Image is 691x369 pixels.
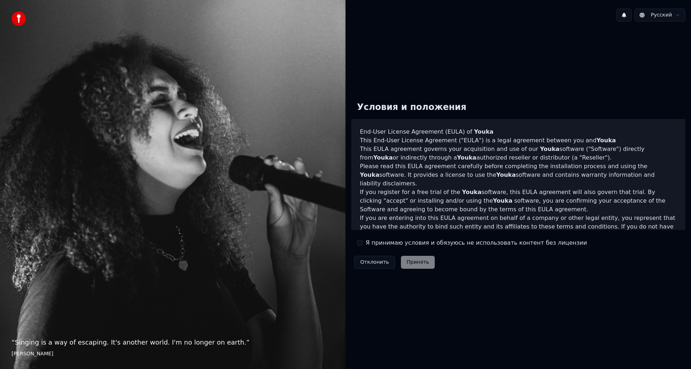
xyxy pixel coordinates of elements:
[360,188,677,214] p: If you register for a free trial of the software, this EULA agreement will also govern that trial...
[360,128,677,136] h3: End-User License Agreement (EULA) of
[360,162,677,188] p: Please read this EULA agreement carefully before completing the installation process and using th...
[360,145,677,162] p: This EULA agreement governs your acquisition and use of our software ("Software") directly from o...
[354,256,395,269] button: Отклонить
[360,214,677,248] p: If you are entering into this EULA agreement on behalf of a company or other legal entity, you re...
[462,189,482,195] span: Youka
[360,136,677,145] p: This End-User License Agreement ("EULA") is a legal agreement between you and
[12,11,26,26] img: youka
[493,197,512,204] span: Youka
[474,128,493,135] span: Youka
[457,154,477,161] span: Youka
[596,137,616,144] span: Youka
[351,96,472,119] div: Условия и положения
[360,171,379,178] span: Youka
[540,146,559,152] span: Youka
[12,350,334,358] footer: [PERSON_NAME]
[496,171,516,178] span: Youka
[12,337,334,347] p: “ Singing is a way of escaping. It's another world. I'm no longer on earth. ”
[373,154,393,161] span: Youka
[366,239,587,247] label: Я принимаю условия и обязуюсь не использовать контент без лицензии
